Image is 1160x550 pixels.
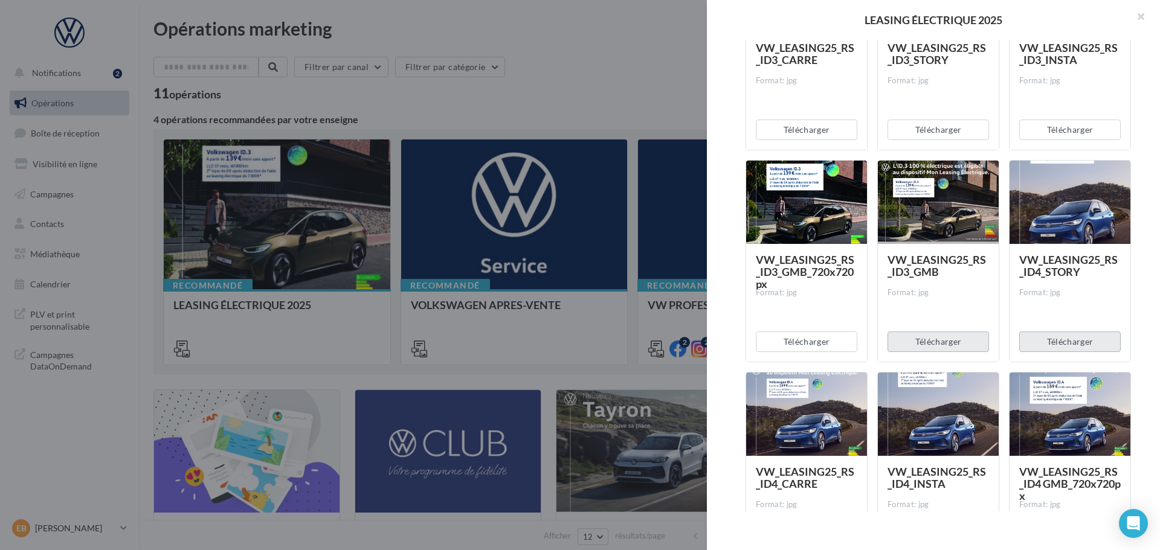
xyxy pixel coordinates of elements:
[1019,499,1121,510] div: Format: jpg
[1019,120,1121,140] button: Télécharger
[756,41,854,66] span: VW_LEASING25_RS_ID3_CARRE
[756,287,857,298] div: Format: jpg
[756,331,857,352] button: Télécharger
[888,120,989,140] button: Télécharger
[756,499,857,510] div: Format: jpg
[1019,41,1118,66] span: VW_LEASING25_RS_ID3_INSTA
[1019,253,1118,278] span: VW_LEASING25_RS_ID4_STORY
[888,287,989,298] div: Format: jpg
[1119,509,1148,538] div: Open Intercom Messenger
[726,14,1141,25] div: LEASING ÉLECTRIQUE 2025
[1019,465,1121,502] span: VW_LEASING25_RS_ID4 GMB_720x720px
[756,253,854,290] span: VW_LEASING25_RS_ID3_GMB_720x720px
[1019,331,1121,352] button: Télécharger
[756,75,857,86] div: Format: jpg
[1019,287,1121,298] div: Format: jpg
[888,331,989,352] button: Télécharger
[756,120,857,140] button: Télécharger
[888,41,986,66] span: VW_LEASING25_RS_ID3_STORY
[888,465,986,490] span: VW_LEASING25_RS_ID4_INSTA
[756,465,854,490] span: VW_LEASING25_RS_ID4_CARRE
[888,499,989,510] div: Format: jpg
[1019,75,1121,86] div: Format: jpg
[888,253,986,278] span: VW_LEASING25_RS_ID3_GMB
[888,75,989,86] div: Format: jpg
